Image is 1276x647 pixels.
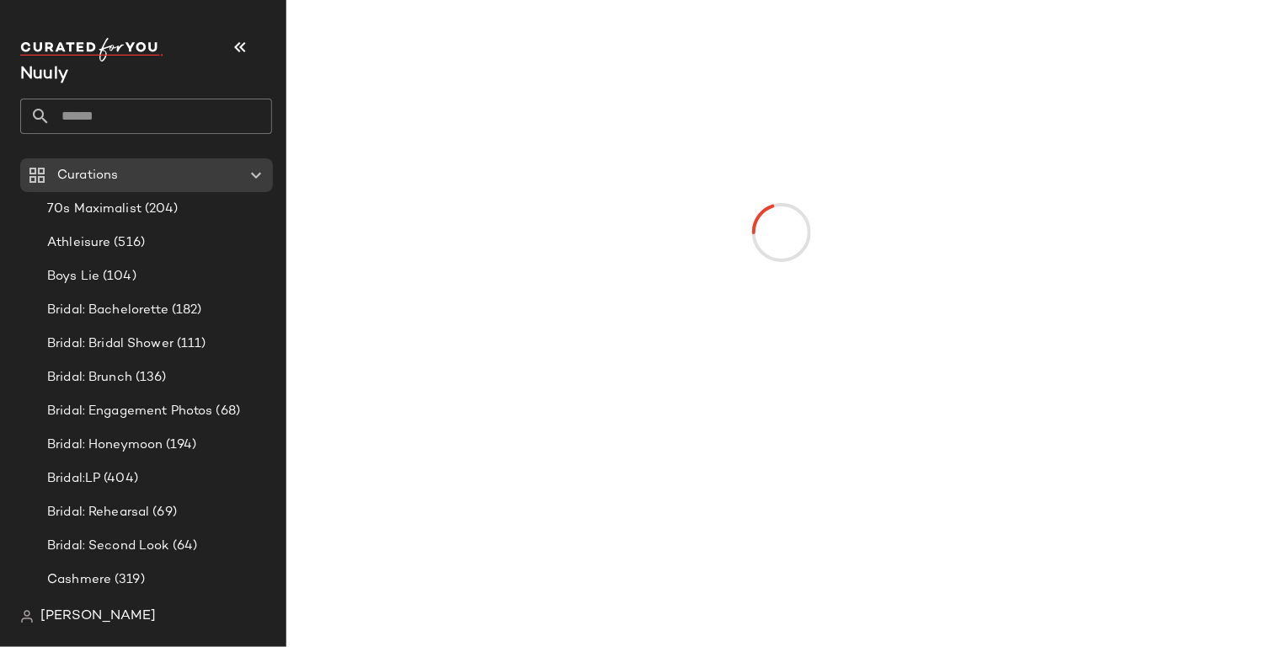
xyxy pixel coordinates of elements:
[47,436,163,455] span: Bridal: Honeymoon
[40,607,156,627] span: [PERSON_NAME]
[47,503,149,522] span: Bridal: Rehearsal
[47,200,141,219] span: 70s Maximalist
[163,436,196,455] span: (194)
[100,469,138,489] span: (404)
[132,368,167,388] span: (136)
[141,200,179,219] span: (204)
[47,469,100,489] span: Bridal:LP
[20,610,34,623] img: svg%3e
[47,402,213,421] span: Bridal: Engagement Photos
[20,66,68,83] span: Current Company Name
[174,334,206,354] span: (111)
[57,166,118,185] span: Curations
[47,537,169,556] span: Bridal: Second Look
[47,233,110,253] span: Athleisure
[47,301,168,320] span: Bridal: Bachelorette
[149,503,177,522] span: (69)
[213,402,241,421] span: (68)
[168,301,202,320] span: (182)
[47,267,99,286] span: Boys Lie
[47,570,111,590] span: Cashmere
[99,267,136,286] span: (104)
[47,334,174,354] span: Bridal: Bridal Shower
[111,570,145,590] span: (319)
[169,537,198,556] span: (64)
[110,233,145,253] span: (516)
[47,368,132,388] span: Bridal: Brunch
[20,38,163,61] img: cfy_white_logo.C9jOOHJF.svg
